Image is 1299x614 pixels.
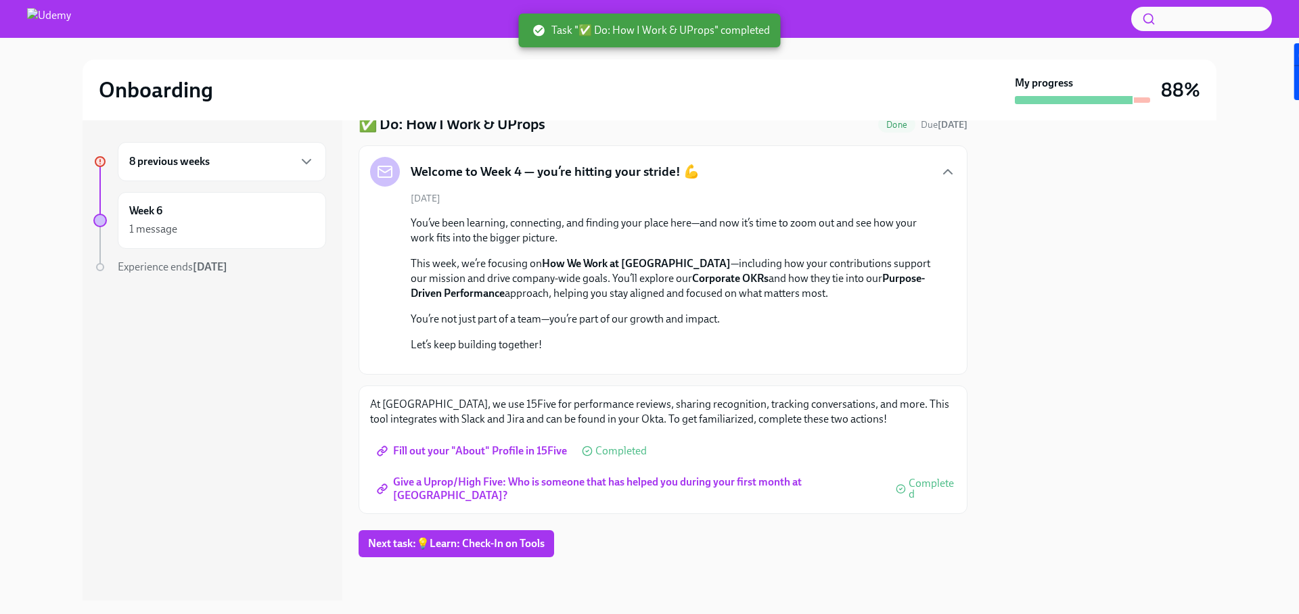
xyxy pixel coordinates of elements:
[909,478,956,500] span: Completed
[99,76,213,103] h2: Onboarding
[193,260,227,273] strong: [DATE]
[878,120,915,130] span: Done
[129,204,162,218] h6: Week 6
[1161,78,1200,102] h3: 88%
[380,444,567,458] span: Fill out your "About" Profile in 15Five
[411,192,440,205] span: [DATE]
[359,114,545,135] h4: ✅ Do: How I Work & UProps
[921,118,967,131] span: August 23rd, 2025 13:00
[1015,76,1073,91] strong: My progress
[411,337,934,352] p: Let’s keep building together!
[411,216,934,245] p: You’ve been learning, connecting, and finding your place here—and now it’s time to zoom out and s...
[118,142,326,181] div: 8 previous weeks
[359,530,554,557] button: Next task:💡Learn: Check-In on Tools
[93,192,326,249] a: Week 61 message
[370,475,890,502] a: Give a Uprop/High Five: Who is someone that has helped you during your first month at [GEOGRAPHIC...
[370,397,956,427] p: At [GEOGRAPHIC_DATA], we use 15Five for performance reviews, sharing recognition, tracking conver...
[411,163,700,181] h5: Welcome to Week 4 — you’re hitting your stride! 💪
[118,260,227,273] span: Experience ends
[938,119,967,131] strong: [DATE]
[27,8,71,30] img: Udemy
[692,272,769,285] strong: Corporate OKRs
[129,154,210,169] h6: 8 previous weeks
[411,256,934,301] p: This week, we’re focusing on —including how your contributions support our mission and drive comp...
[921,119,967,131] span: Due
[542,257,731,270] strong: How We Work at [GEOGRAPHIC_DATA]
[129,222,177,237] div: 1 message
[532,23,770,38] span: Task "✅ Do: How I Work & UProps" completed
[380,482,881,496] span: Give a Uprop/High Five: Who is someone that has helped you during your first month at [GEOGRAPHIC...
[411,312,934,327] p: You’re not just part of a team—you’re part of our growth and impact.
[370,438,576,465] a: Fill out your "About" Profile in 15Five
[595,446,647,456] span: Completed
[368,537,545,550] span: Next task : 💡Learn: Check-In on Tools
